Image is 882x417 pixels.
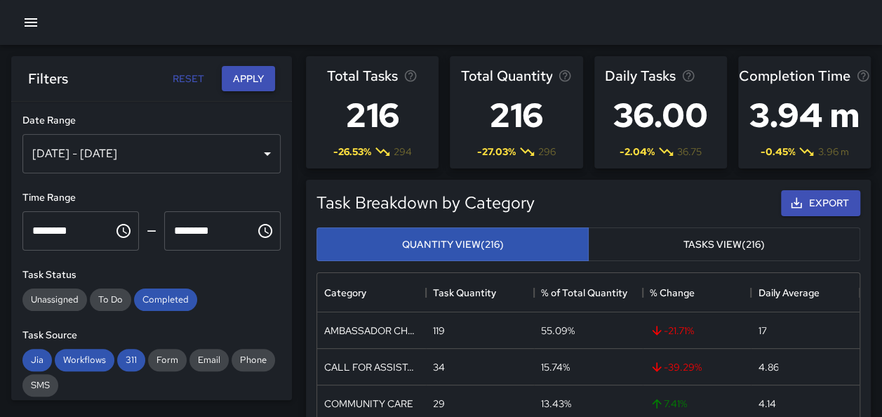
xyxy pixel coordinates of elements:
div: Email [189,349,229,371]
h6: Task Status [22,267,281,283]
span: 7.41 % [650,397,687,411]
span: Total Quantity [460,65,552,87]
h3: 216 [327,87,417,143]
button: Tasks View(216) [588,227,860,262]
div: [DATE] - [DATE] [22,134,281,173]
div: 15.74% [541,360,570,374]
span: -21.71 % [650,324,694,338]
span: -2.04 % [620,145,655,159]
div: Jia [22,349,52,371]
span: Unassigned [22,293,87,305]
span: Form [148,354,187,366]
h3: 36.00 [605,87,716,143]
div: 4.86 [758,360,778,374]
div: Task Quantity [433,273,496,312]
button: Reset [166,66,211,92]
h6: Filters [28,67,68,90]
div: 17 [758,324,766,338]
span: Daily Tasks [605,65,676,87]
div: Workflows [55,349,114,371]
div: Daily Average [751,273,860,312]
span: -26.53 % [333,145,371,159]
svg: Average number of tasks per day in the selected period, compared to the previous period. [681,69,695,83]
span: Email [189,354,229,366]
h3: 216 [460,87,572,143]
div: 119 [433,324,445,338]
div: 13.43% [541,397,571,411]
div: Phone [232,349,275,371]
div: To Do [90,289,131,311]
span: 36.75 [677,145,702,159]
div: Daily Average [758,273,819,312]
svg: Total task quantity in the selected period, compared to the previous period. [558,69,572,83]
span: Total Tasks [327,65,398,87]
div: % of Total Quantity [541,273,627,312]
div: AMBASSADOR CHECK IN [324,324,419,338]
h5: Task Breakdown by Category [316,192,775,214]
h6: Date Range [22,113,281,128]
button: Choose time, selected time is 12:00 AM [109,217,138,245]
span: Jia [22,354,52,366]
span: To Do [90,293,131,305]
span: 294 [394,145,412,159]
div: 29 [433,397,445,411]
div: SMS [22,374,58,397]
span: Completed [134,293,197,305]
span: Completion Time [739,65,850,87]
button: Choose time, selected time is 11:59 PM [251,217,279,245]
span: Phone [232,354,275,366]
button: Export [781,190,860,216]
div: Category [317,273,426,312]
div: % Change [650,273,695,312]
button: Apply [222,66,275,92]
svg: Total number of tasks in the selected period, compared to the previous period. [403,69,417,83]
div: Task Quantity [426,273,535,312]
div: % Change [643,273,751,312]
svg: Average time taken to complete tasks in the selected period, compared to the previous period. [856,69,870,83]
div: Unassigned [22,289,87,311]
h3: 3.94 m [739,87,870,143]
span: -27.03 % [477,145,516,159]
div: Completed [134,289,197,311]
div: Form [148,349,187,371]
h6: Task Source [22,328,281,343]
div: 34 [433,360,445,374]
div: COMMUNITY CARE [324,397,413,411]
span: 296 [538,145,556,159]
span: SMS [22,379,58,391]
div: Category [324,273,366,312]
div: 311 [117,349,145,371]
h6: Time Range [22,190,281,206]
button: Quantity View(216) [316,227,589,262]
span: -39.29 % [650,360,702,374]
span: 3.96 m [817,145,848,159]
div: CALL FOR ASSISTANCE [324,360,419,374]
span: 311 [117,354,145,366]
div: % of Total Quantity [534,273,643,312]
div: 4.14 [758,397,775,411]
span: -0.45 % [760,145,795,159]
div: 55.09% [541,324,575,338]
span: Workflows [55,354,114,366]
